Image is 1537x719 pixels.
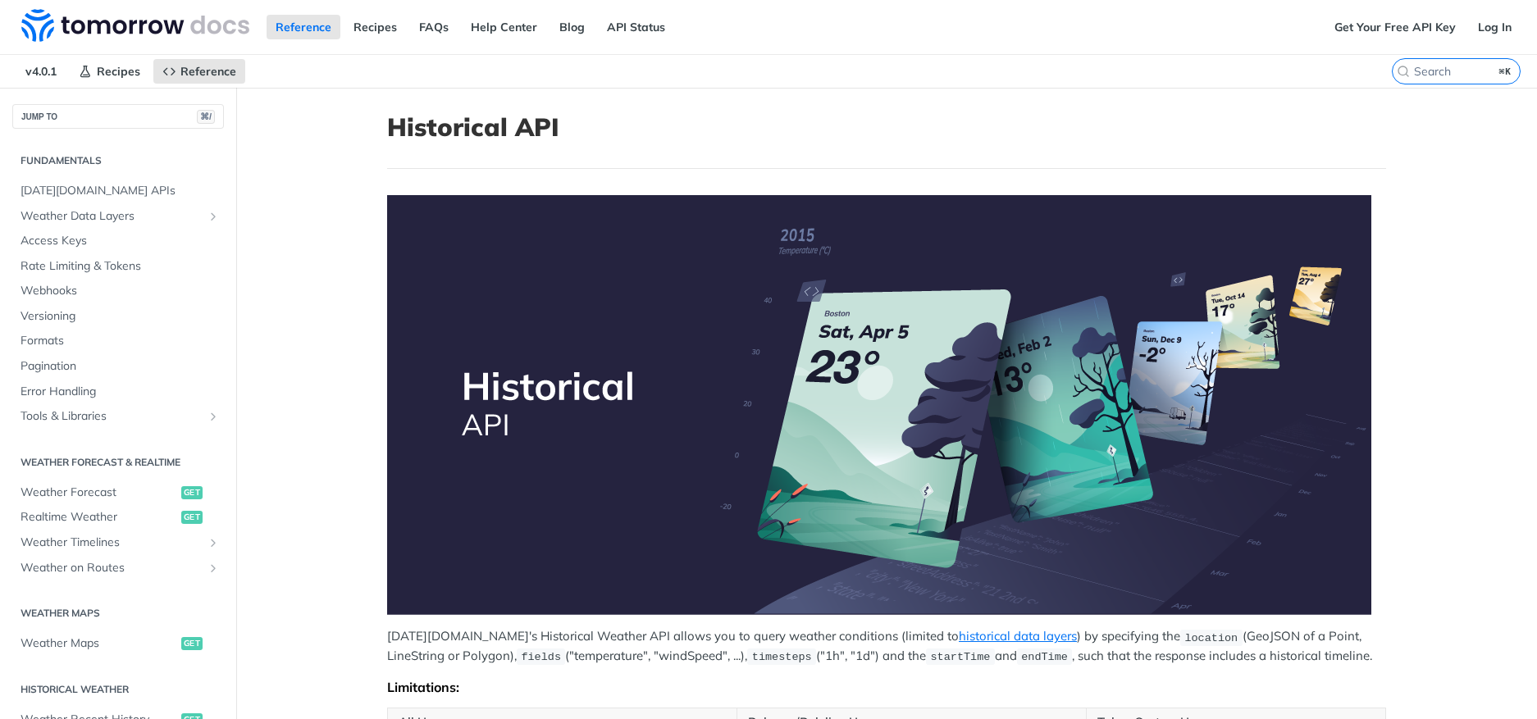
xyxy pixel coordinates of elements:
span: Webhooks [21,283,220,299]
h1: Historical API [387,112,1386,142]
a: Weather on RoutesShow subpages for Weather on Routes [12,556,224,580]
h2: Fundamentals [12,153,224,168]
kbd: ⌘K [1495,63,1516,80]
a: Pagination [12,354,224,379]
span: Error Handling [21,384,220,400]
span: startTime [930,651,990,663]
span: Formats [21,333,220,349]
button: Show subpages for Weather Timelines [207,536,220,549]
a: Reference [153,59,245,84]
a: Log In [1469,15,1521,39]
span: Weather Maps [21,635,177,652]
span: Realtime Weather [21,509,177,526]
a: Error Handling [12,380,224,404]
span: Weather Timelines [21,535,203,551]
button: Show subpages for Weather on Routes [207,562,220,575]
button: Show subpages for Weather Data Layers [207,210,220,223]
span: endTime [1021,651,1068,663]
span: Recipes [97,64,140,79]
p: [DATE][DOMAIN_NAME]'s Historical Weather API allows you to query weather conditions (limited to )... [387,627,1386,666]
span: location [1184,631,1238,644]
span: Versioning [21,308,220,325]
a: historical data layers [959,628,1077,644]
span: Weather Data Layers [21,208,203,225]
h2: Weather Maps [12,606,224,621]
img: Historical-API.png [387,195,1371,615]
button: JUMP TO⌘/ [12,104,224,129]
a: Weather Data LayersShow subpages for Weather Data Layers [12,204,224,229]
span: Expand image [387,195,1386,615]
img: Tomorrow.io Weather API Docs [21,9,249,42]
a: Realtime Weatherget [12,505,224,530]
a: Rate Limiting & Tokens [12,254,224,279]
a: API Status [598,15,674,39]
span: get [181,486,203,499]
h2: Weather Forecast & realtime [12,455,224,470]
a: Blog [550,15,594,39]
a: [DATE][DOMAIN_NAME] APIs [12,179,224,203]
span: Reference [180,64,236,79]
a: Versioning [12,304,224,329]
a: Get Your Free API Key [1325,15,1465,39]
span: timesteps [752,651,812,663]
a: Recipes [344,15,406,39]
button: Show subpages for Tools & Libraries [207,410,220,423]
a: FAQs [410,15,458,39]
span: Pagination [21,358,220,375]
span: [DATE][DOMAIN_NAME] APIs [21,183,220,199]
div: Limitations: [387,679,1386,695]
span: get [181,637,203,650]
span: Access Keys [21,233,220,249]
a: Tools & LibrariesShow subpages for Tools & Libraries [12,404,224,429]
span: Weather Forecast [21,485,177,501]
a: Reference [267,15,340,39]
a: Help Center [462,15,546,39]
span: Weather on Routes [21,560,203,576]
svg: Search [1397,65,1410,78]
span: Tools & Libraries [21,408,203,425]
span: ⌘/ [197,110,215,124]
a: Recipes [70,59,149,84]
h2: Historical Weather [12,682,224,697]
a: Access Keys [12,229,224,253]
a: Webhooks [12,279,224,303]
span: Rate Limiting & Tokens [21,258,220,275]
span: fields [521,651,561,663]
a: Formats [12,329,224,353]
span: v4.0.1 [16,59,66,84]
span: get [181,511,203,524]
a: Weather TimelinesShow subpages for Weather Timelines [12,530,224,555]
a: Weather Mapsget [12,631,224,656]
a: Weather Forecastget [12,480,224,505]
